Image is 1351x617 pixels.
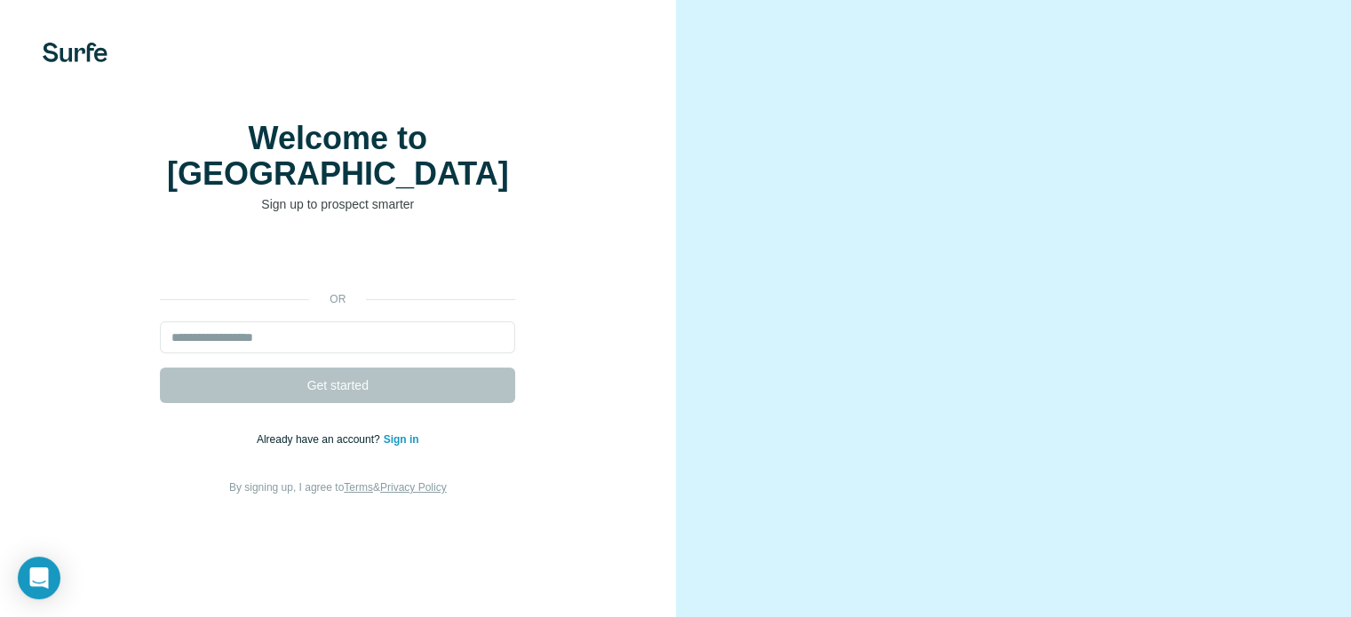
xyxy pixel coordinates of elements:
a: Terms [344,481,373,494]
p: or [309,291,366,307]
a: Privacy Policy [380,481,447,494]
p: Sign up to prospect smarter [160,195,515,213]
a: Sign in [384,433,419,446]
div: Open Intercom Messenger [18,557,60,599]
iframe: To enrich screen reader interactions, please activate Accessibility in Grammarly extension settings [151,240,524,279]
span: Already have an account? [257,433,384,446]
span: By signing up, I agree to & [229,481,447,494]
h1: Welcome to [GEOGRAPHIC_DATA] [160,121,515,192]
img: Surfe's logo [43,43,107,62]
